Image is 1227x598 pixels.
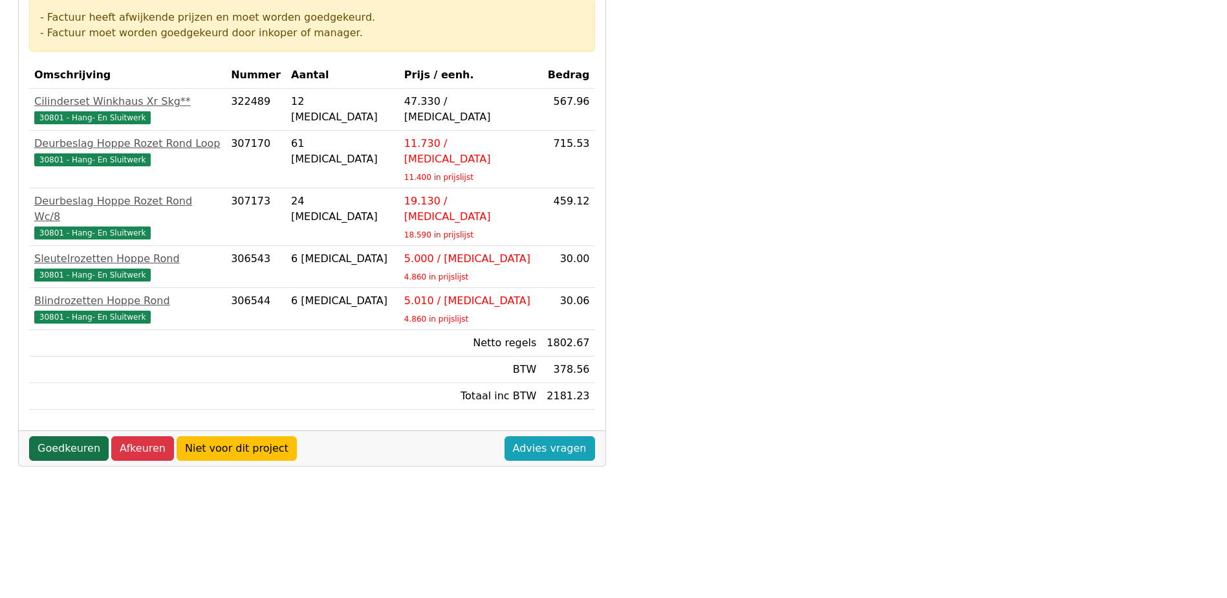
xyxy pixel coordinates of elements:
[541,288,594,330] td: 30.06
[34,293,221,324] a: Blindrozetten Hoppe Rond30801 - Hang- En Sluitwerk
[404,136,536,167] div: 11.730 / [MEDICAL_DATA]
[34,227,151,239] span: 30801 - Hang- En Sluitwerk
[399,383,541,410] td: Totaal inc BTW
[291,194,394,225] div: 24 [MEDICAL_DATA]
[404,315,468,324] sub: 4.860 in prijslijst
[34,194,221,240] a: Deurbeslag Hoppe Rozet Rond Wc/830801 - Hang- En Sluitwerk
[34,111,151,124] span: 30801 - Hang- En Sluitwerk
[541,188,594,246] td: 459.12
[286,62,399,89] th: Aantal
[34,269,151,282] span: 30801 - Hang- En Sluitwerk
[541,383,594,410] td: 2181.23
[399,357,541,383] td: BTW
[291,94,394,125] div: 12 [MEDICAL_DATA]
[541,131,594,188] td: 715.53
[291,251,394,267] div: 6 [MEDICAL_DATA]
[226,62,286,89] th: Nummer
[34,136,221,167] a: Deurbeslag Hoppe Rozet Rond Loop30801 - Hang- En Sluitwerk
[177,436,297,461] a: Niet voor dit project
[40,25,584,41] div: - Factuur moet worden goedgekeurd door inkoper of manager.
[226,131,286,188] td: 307170
[404,272,468,282] sub: 4.860 in prijslijst
[29,436,109,461] a: Goedkeuren
[34,94,221,125] a: Cilinderset Winkhaus Xr Skg**30801 - Hang- En Sluitwerk
[34,194,221,225] div: Deurbeslag Hoppe Rozet Rond Wc/8
[111,436,174,461] a: Afkeuren
[404,194,536,225] div: 19.130 / [MEDICAL_DATA]
[404,173,473,182] sub: 11.400 in prijslijst
[541,62,594,89] th: Bedrag
[541,246,594,288] td: 30.00
[226,288,286,330] td: 306544
[34,136,221,151] div: Deurbeslag Hoppe Rozet Rond Loop
[34,153,151,166] span: 30801 - Hang- En Sluitwerk
[541,330,594,357] td: 1802.67
[291,293,394,309] div: 6 [MEDICAL_DATA]
[404,230,473,239] sub: 18.590 in prijslijst
[541,357,594,383] td: 378.56
[34,251,221,282] a: Sleutelrozetten Hoppe Rond30801 - Hang- En Sluitwerk
[40,10,584,25] div: - Factuur heeft afwijkende prijzen en moet worden goedgekeurd.
[226,89,286,131] td: 322489
[34,293,221,309] div: Blindrozetten Hoppe Rond
[399,330,541,357] td: Netto regels
[34,311,151,324] span: 30801 - Hang- En Sluitwerk
[34,251,221,267] div: Sleutelrozetten Hoppe Rond
[29,62,226,89] th: Omschrijving
[404,94,536,125] div: 47.330 / [MEDICAL_DATA]
[399,62,541,89] th: Prijs / eenh.
[34,94,221,109] div: Cilinderset Winkhaus Xr Skg**
[291,136,394,167] div: 61 [MEDICAL_DATA]
[226,246,286,288] td: 306543
[505,436,595,461] a: Advies vragen
[226,188,286,246] td: 307173
[541,89,594,131] td: 567.96
[404,251,536,267] div: 5.000 / [MEDICAL_DATA]
[404,293,536,309] div: 5.010 / [MEDICAL_DATA]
